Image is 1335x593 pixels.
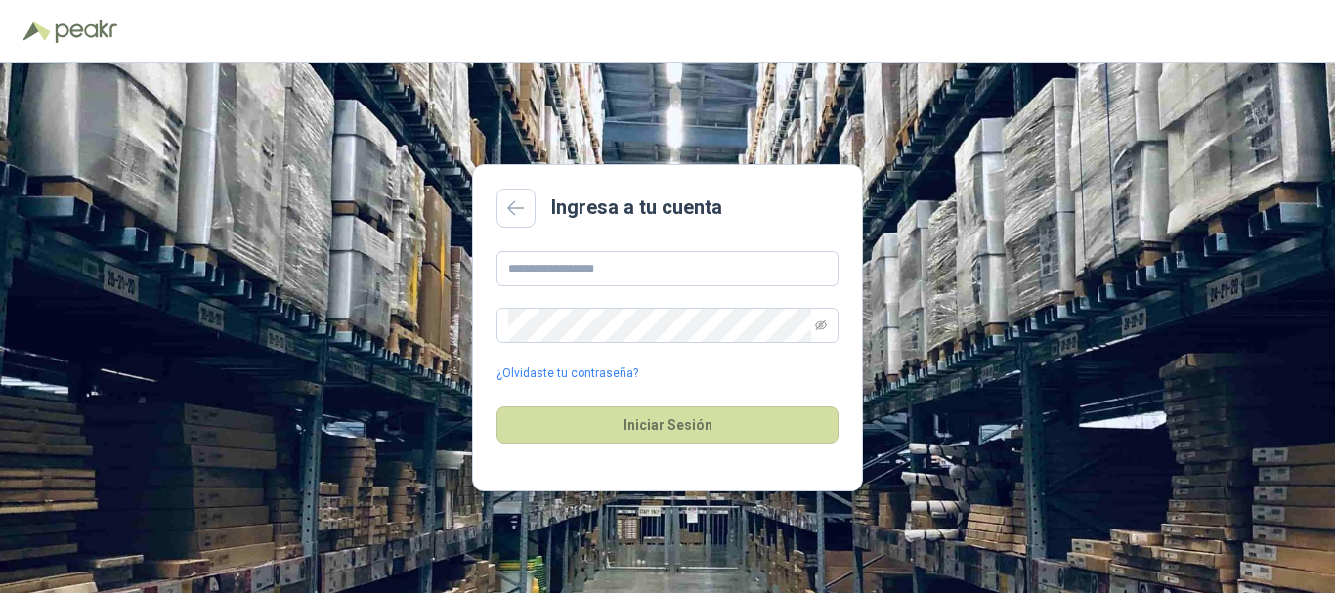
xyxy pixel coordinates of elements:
span: eye-invisible [815,319,827,331]
img: Peakr [55,20,117,43]
img: Logo [23,21,51,41]
h2: Ingresa a tu cuenta [551,192,722,223]
a: ¿Olvidaste tu contraseña? [496,364,638,383]
button: Iniciar Sesión [496,406,839,444]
